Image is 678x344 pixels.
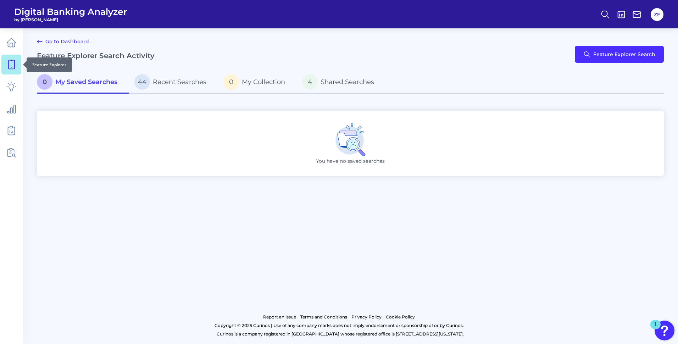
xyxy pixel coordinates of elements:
[129,71,218,94] a: 44Recent Searches
[27,57,72,72] div: Feature Explorer
[153,78,206,86] span: Recent Searches
[654,324,657,334] div: 1
[37,111,664,176] div: You have no saved searches
[575,46,664,63] button: Feature Explorer Search
[321,78,374,86] span: Shared Searches
[300,313,347,321] a: Terms and Conditions
[37,74,52,90] span: 0
[37,51,155,60] h2: Feature Explorer Search Activity
[218,71,296,94] a: 0My Collection
[296,71,385,94] a: 4Shared Searches
[134,74,150,90] span: 44
[651,8,663,21] button: ZF
[223,74,239,90] span: 0
[351,313,382,321] a: Privacy Policy
[55,78,117,86] span: My Saved Searches
[35,321,643,330] p: Copyright © 2025 Curinos | Use of any company marks does not imply endorsement or sponsorship of ...
[37,330,643,338] p: Curinos is a company registered in [GEOGRAPHIC_DATA] whose registered office is [STREET_ADDRESS][...
[593,51,655,57] span: Feature Explorer Search
[263,313,296,321] a: Report an issue
[302,74,318,90] span: 4
[14,17,127,22] span: by [PERSON_NAME]
[386,313,415,321] a: Cookie Policy
[14,6,127,17] span: Digital Banking Analyzer
[37,37,89,46] a: Go to Dashboard
[242,78,285,86] span: My Collection
[655,321,674,340] button: Open Resource Center, 1 new notification
[37,71,129,94] a: 0My Saved Searches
